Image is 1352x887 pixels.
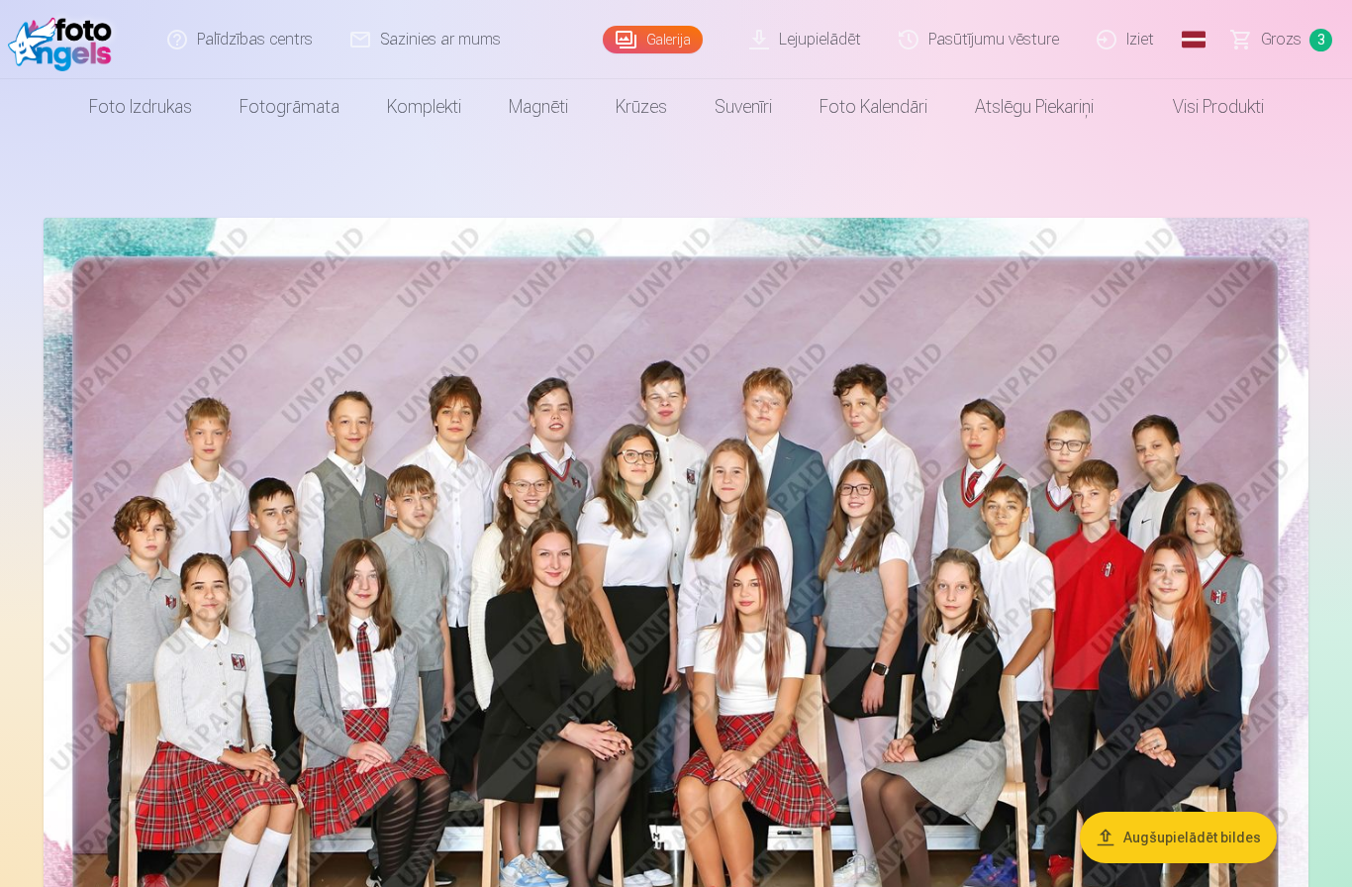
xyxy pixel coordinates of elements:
img: /fa1 [8,8,122,71]
a: Visi produkti [1117,79,1288,135]
a: Galerija [603,26,703,53]
button: Augšupielādēt bildes [1080,812,1277,863]
a: Foto izdrukas [65,79,216,135]
a: Fotogrāmata [216,79,363,135]
span: 3 [1309,29,1332,51]
a: Krūzes [592,79,691,135]
a: Foto kalendāri [796,79,951,135]
a: Komplekti [363,79,485,135]
a: Atslēgu piekariņi [951,79,1117,135]
span: Grozs [1261,28,1302,51]
a: Suvenīri [691,79,796,135]
a: Magnēti [485,79,592,135]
